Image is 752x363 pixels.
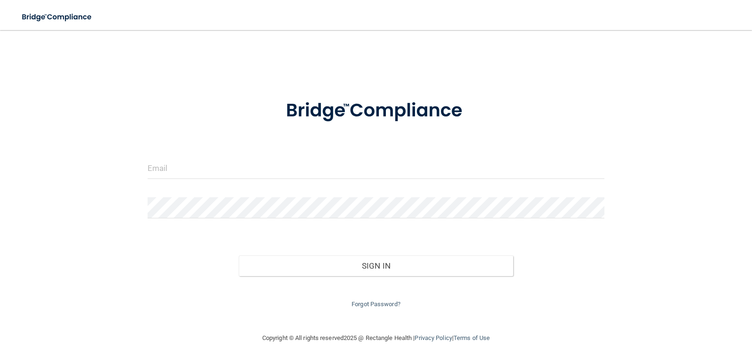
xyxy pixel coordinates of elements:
img: bridge_compliance_login_screen.278c3ca4.svg [266,86,486,135]
div: Copyright © All rights reserved 2025 @ Rectangle Health | | [204,323,548,353]
a: Privacy Policy [415,334,452,341]
button: Sign In [239,255,513,276]
input: Email [148,158,605,179]
a: Forgot Password? [352,301,400,308]
img: bridge_compliance_login_screen.278c3ca4.svg [14,8,101,27]
a: Terms of Use [454,334,490,341]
